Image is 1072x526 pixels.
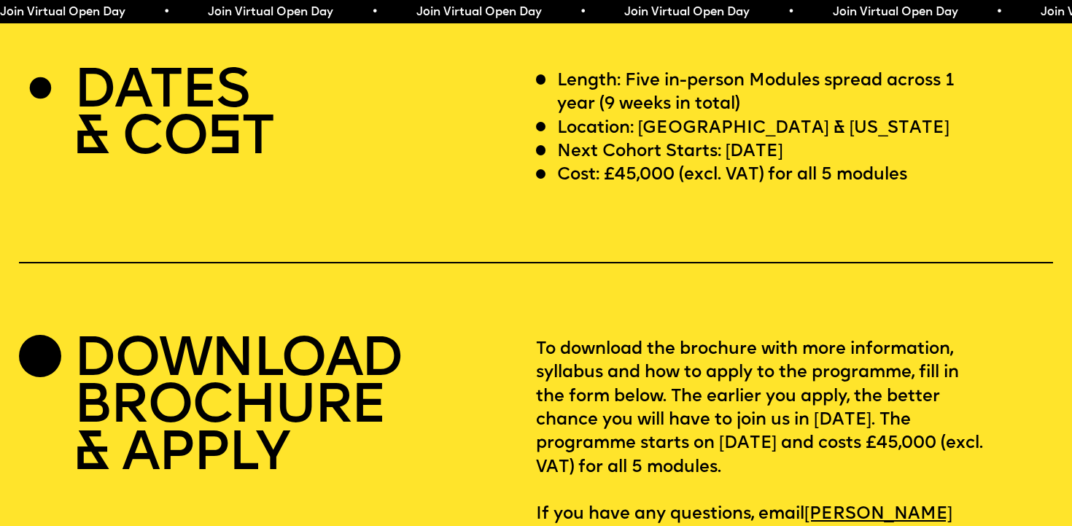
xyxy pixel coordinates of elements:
span: S [207,112,241,167]
h2: DATES & CO T [74,69,273,163]
p: Cost: £45,000 (excl. VAT) for all 5 modules [557,163,907,187]
p: Length: Five in-person Modules spread across 1 year (9 weeks in total) [557,69,990,117]
span: • [788,7,794,18]
p: Location: [GEOGRAPHIC_DATA] & [US_STATE] [557,117,949,140]
span: • [163,7,169,18]
h2: DOWNLOAD BROCHURE & APPLY [74,338,403,479]
span: • [371,7,378,18]
span: • [579,7,586,18]
p: Next Cohort Starts: [DATE] [557,140,783,163]
span: • [995,7,1002,18]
